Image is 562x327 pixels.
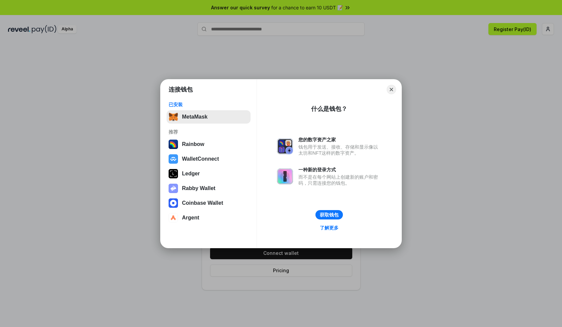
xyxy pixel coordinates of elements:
[167,196,251,210] button: Coinbase Wallet
[169,140,178,149] img: svg+xml,%3Csvg%20width%3D%22120%22%20height%3D%22120%22%20viewBox%3D%220%200%20120%20120%22%20fil...
[320,212,339,218] div: 获取钱包
[169,129,249,135] div: 推荐
[298,137,381,143] div: 您的数字资产之家
[298,167,381,173] div: 一种新的登录方式
[167,182,251,195] button: Rabby Wallet
[277,138,293,154] img: svg+xml,%3Csvg%20xmlns%3D%22http%3A%2F%2Fwww.w3.org%2F2000%2Fsvg%22%20fill%3D%22none%22%20viewBox...
[182,215,199,221] div: Argent
[169,198,178,208] img: svg+xml,%3Csvg%20width%3D%2228%22%20height%3D%2228%22%20viewBox%3D%220%200%2028%2028%22%20fill%3D...
[169,213,178,222] img: svg+xml,%3Csvg%20width%3D%2228%22%20height%3D%2228%22%20viewBox%3D%220%200%2028%2028%22%20fill%3D...
[169,102,249,108] div: 已安装
[169,112,178,122] img: svg+xml,%3Csvg%20fill%3D%22none%22%20height%3D%2233%22%20viewBox%3D%220%200%2035%2033%22%20width%...
[169,154,178,164] img: svg+xml,%3Csvg%20width%3D%2228%22%20height%3D%2228%22%20viewBox%3D%220%200%2028%2028%22%20fill%3D...
[167,167,251,180] button: Ledger
[311,105,347,113] div: 什么是钱包？
[387,85,396,94] button: Close
[298,144,381,156] div: 钱包用于发送、接收、存储和显示像以太坊和NFT这样的数字资产。
[169,86,193,94] h1: 连接钱包
[169,169,178,178] img: svg+xml,%3Csvg%20xmlns%3D%22http%3A%2F%2Fwww.w3.org%2F2000%2Fsvg%22%20width%3D%2228%22%20height%3...
[167,211,251,224] button: Argent
[167,138,251,151] button: Rainbow
[182,171,200,177] div: Ledger
[182,141,204,147] div: Rainbow
[169,184,178,193] img: svg+xml,%3Csvg%20xmlns%3D%22http%3A%2F%2Fwww.w3.org%2F2000%2Fsvg%22%20fill%3D%22none%22%20viewBox...
[316,223,343,232] a: 了解更多
[315,210,343,219] button: 获取钱包
[182,114,207,120] div: MetaMask
[298,174,381,186] div: 而不是在每个网站上创建新的账户和密码，只需连接您的钱包。
[182,200,223,206] div: Coinbase Wallet
[320,225,339,231] div: 了解更多
[277,168,293,184] img: svg+xml,%3Csvg%20xmlns%3D%22http%3A%2F%2Fwww.w3.org%2F2000%2Fsvg%22%20fill%3D%22none%22%20viewBox...
[167,110,251,124] button: MetaMask
[182,156,219,162] div: WalletConnect
[182,185,215,191] div: Rabby Wallet
[167,152,251,166] button: WalletConnect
